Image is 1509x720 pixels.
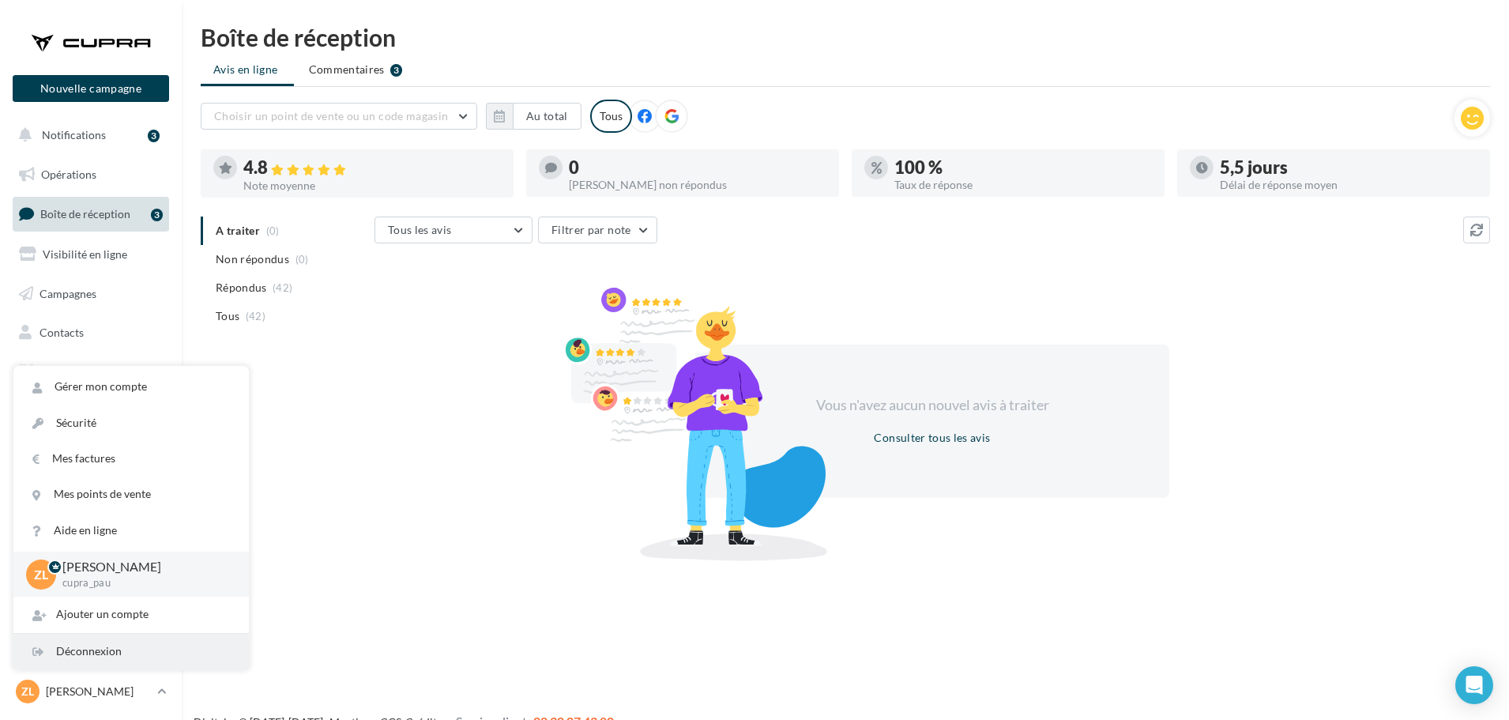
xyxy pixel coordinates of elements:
div: Vous n'avez aucun nouvel avis à traiter [796,395,1068,416]
div: 4.8 [243,159,501,177]
div: 100 % [894,159,1152,176]
span: Contacts [40,326,84,339]
a: Visibilité en ligne [9,238,172,271]
a: PLV et print personnalisable [9,434,172,481]
button: Au total [513,103,581,130]
span: Notifications [42,128,106,141]
span: Non répondus [216,251,289,267]
span: (42) [246,310,265,322]
span: (42) [273,281,292,294]
span: Boîte de réception [40,207,130,221]
button: Choisir un point de vente ou un code magasin [201,103,477,130]
span: Choisir un point de vente ou un code magasin [214,109,448,123]
a: Médiathèque [9,356,172,389]
span: Opérations [41,168,96,181]
div: Déconnexion [13,634,249,669]
span: Visibilité en ligne [43,247,127,261]
a: Campagnes [9,277,172,311]
div: 0 [569,159,826,176]
div: Note moyenne [243,180,501,191]
span: Tous les avis [388,223,452,236]
button: Au total [486,103,581,130]
a: Boîte de réception3 [9,197,172,231]
div: Taux de réponse [894,179,1152,190]
div: Délai de réponse moyen [1220,179,1477,190]
button: Filtrer par note [538,217,657,243]
span: Commentaires [309,62,385,77]
div: [PERSON_NAME] non répondus [569,179,826,190]
button: Consulter tous les avis [867,428,996,447]
span: Campagnes [40,286,96,300]
a: Calendrier [9,395,172,428]
div: Open Intercom Messenger [1455,666,1493,704]
div: Ajouter un compte [13,597,249,632]
span: Répondus [216,280,267,296]
span: Zl [21,684,34,699]
span: Tous [216,308,239,324]
a: Zl [PERSON_NAME] [13,677,169,707]
span: (0) [295,253,309,266]
a: Contacts [9,316,172,349]
button: Notifications 3 [9,119,166,152]
a: Gérer mon compte [13,369,249,405]
a: Sécurité [13,405,249,441]
button: Tous les avis [374,217,532,243]
a: Campagnes DataOnDemand [9,487,172,533]
span: Zl [34,565,48,583]
div: 3 [151,209,163,221]
div: Tous [590,100,632,133]
p: cupra_pau [62,576,224,590]
p: [PERSON_NAME] [46,684,151,699]
button: Nouvelle campagne [13,75,169,102]
a: Mes points de vente [13,477,249,512]
div: 3 [390,64,402,77]
div: Boîte de réception [201,25,1490,49]
a: Opérations [9,158,172,191]
a: Aide en ligne [13,513,249,548]
p: [PERSON_NAME] [62,558,224,576]
div: 5,5 jours [1220,159,1477,176]
div: 3 [148,130,160,142]
a: Mes factures [13,441,249,477]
